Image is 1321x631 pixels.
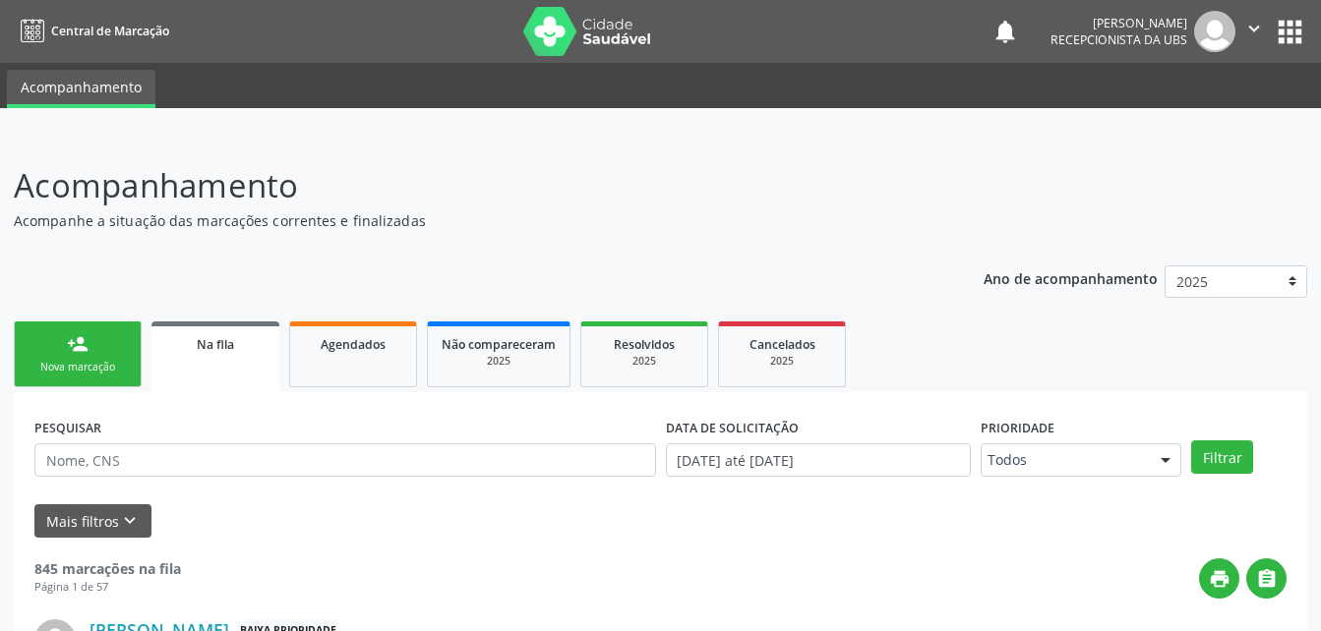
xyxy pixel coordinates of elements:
button:  [1235,11,1273,52]
label: PESQUISAR [34,413,101,443]
p: Acompanhe a situação das marcações correntes e finalizadas [14,210,920,231]
div: [PERSON_NAME] [1051,15,1187,31]
span: Cancelados [750,336,815,353]
button: Mais filtroskeyboard_arrow_down [34,504,151,539]
a: Central de Marcação [14,15,169,47]
span: Agendados [321,336,386,353]
div: 2025 [442,354,556,369]
span: Recepcionista da UBS [1051,31,1187,48]
button: notifications [991,18,1019,45]
i:  [1256,568,1278,590]
span: Central de Marcação [51,23,169,39]
i:  [1243,18,1265,39]
input: Selecione um intervalo [666,443,972,477]
button:  [1246,558,1287,599]
div: Nova marcação [29,360,127,374]
p: Acompanhamento [14,161,920,210]
i: keyboard_arrow_down [119,510,141,532]
strong: 845 marcações na fila [34,559,181,578]
span: Todos [988,450,1141,470]
button: apps [1273,15,1307,49]
img: img [1194,11,1235,52]
span: Na fila [197,336,234,353]
span: Resolvidos [614,336,675,353]
label: DATA DE SOLICITAÇÃO [666,413,799,443]
div: Página 1 de 57 [34,579,181,596]
p: Ano de acompanhamento [984,265,1158,290]
input: Nome, CNS [34,443,656,477]
button: print [1199,558,1239,599]
label: Prioridade [981,413,1054,443]
a: Acompanhamento [7,70,155,108]
i: print [1209,568,1231,590]
span: Não compareceram [442,336,556,353]
div: 2025 [733,354,831,369]
button: Filtrar [1191,440,1253,474]
div: person_add [67,333,89,355]
div: 2025 [595,354,693,369]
